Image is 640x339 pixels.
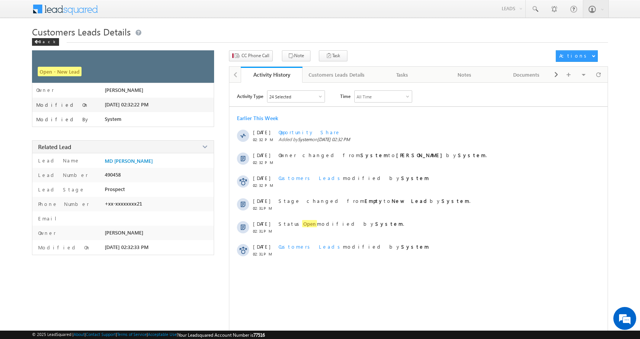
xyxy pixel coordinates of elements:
span: [DATE] [253,175,270,181]
div: Actions [559,52,589,59]
span: [PERSON_NAME] [105,87,143,93]
span: CC Phone Call [242,52,269,59]
span: 02:32 PM [253,183,276,188]
span: [DATE] [253,152,270,158]
a: Tasks [371,67,434,83]
span: [DATE] [253,243,270,250]
label: Modified On [36,102,89,108]
span: Customers Leads Details [32,26,131,38]
span: [PERSON_NAME] [105,230,143,236]
label: Modified On [36,244,91,251]
span: 02:32 PM [253,160,276,165]
a: Activity History [241,67,303,83]
strong: System [442,198,469,204]
strong: Empty [365,198,384,204]
span: Open [302,220,317,227]
span: 77516 [253,332,265,338]
a: Customers Leads Details [302,67,371,83]
label: Lead Name [36,157,80,164]
span: +xx-xxxxxxxx21 [105,201,142,207]
span: Stage changed from to by . [278,198,470,204]
span: Customers Leads [278,243,343,250]
strong: System [401,175,429,181]
span: [DATE] [253,129,270,135]
div: Customers Leads Details [309,70,365,79]
a: Terms of Service [117,332,147,337]
button: Note [282,50,310,61]
div: Back [32,38,59,46]
span: Time [340,90,350,102]
span: modified by [278,175,429,181]
span: Owner changed from to by . [278,152,487,158]
label: Lead Stage [36,186,85,193]
span: System [105,116,122,122]
span: 02:31 PM [253,229,276,233]
span: 490458 [105,172,121,178]
div: Notes [440,70,489,79]
span: 02:31 PM [253,206,276,210]
a: MD [PERSON_NAME] [105,158,153,164]
div: Documents [502,70,551,79]
div: 24 Selected [269,94,291,99]
span: modified by [278,243,429,250]
span: 02:31 PM [253,252,276,256]
span: System [298,137,312,142]
a: Notes [434,67,496,83]
span: Opportunity Share [278,129,341,135]
label: Modified By [36,116,90,122]
button: Actions [556,50,598,62]
strong: [PERSON_NAME] [396,152,446,158]
span: Activity Type [237,90,263,102]
div: Activity History [246,71,297,78]
span: Your Leadsquared Account Number is [178,332,265,338]
span: Status modified by . [278,220,404,227]
div: Earlier This Week [237,114,278,122]
span: [DATE] [253,198,270,204]
strong: System [458,152,486,158]
strong: System [401,243,429,250]
a: Documents [496,67,558,83]
span: 02:32 PM [253,137,276,142]
span: [DATE] [253,220,270,227]
span: Customers Leads [278,175,343,181]
button: Task [319,50,347,61]
span: Open - New Lead [38,67,82,76]
strong: System [360,152,388,158]
a: Acceptable Use [148,332,177,337]
span: Related Lead [38,143,71,151]
strong: New Lead [392,198,430,204]
div: Tasks [378,70,427,79]
span: Added by on [278,137,575,142]
strong: System [375,220,403,227]
label: Phone Number [36,201,89,207]
label: Email [36,215,62,222]
a: About [74,332,85,337]
label: Owner [36,87,54,93]
span: [DATE] 02:32 PM [317,137,350,142]
button: CC Phone Call [229,50,273,61]
label: Lead Number [36,172,88,178]
div: All Time [357,94,372,99]
span: © 2025 LeadSquared | | | | | [32,332,265,338]
a: Contact Support [86,332,116,337]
